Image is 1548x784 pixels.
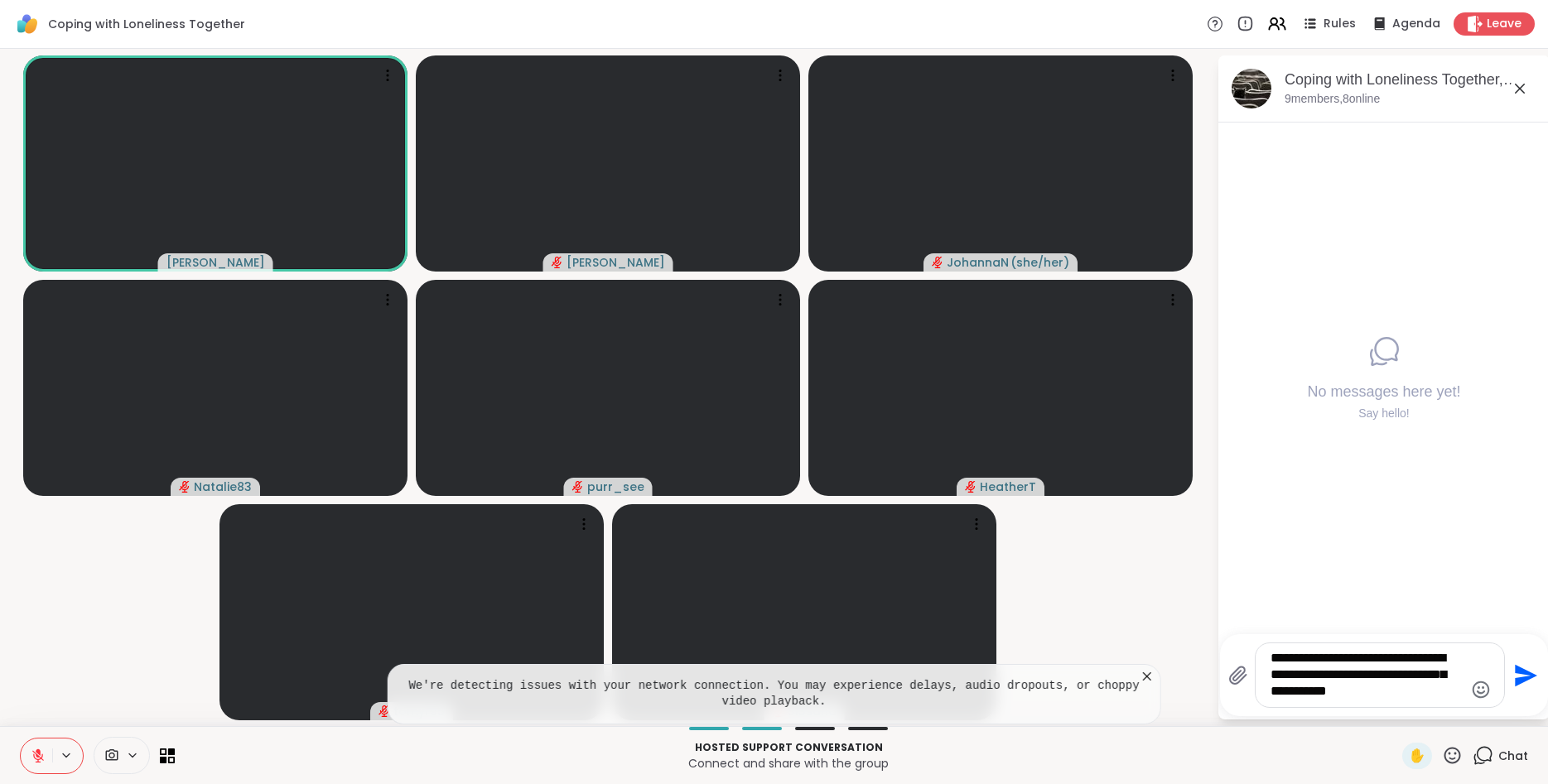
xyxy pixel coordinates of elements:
span: audio-muted [179,481,190,493]
span: audio-muted [965,481,977,493]
span: ✋ [1409,746,1425,766]
p: 9 members, 8 online [1285,91,1380,108]
img: Coping with Loneliness Together, Sep 09 [1232,69,1271,108]
span: HeatherT [980,479,1036,495]
div: Coping with Loneliness Together, [DATE] [1285,70,1536,90]
h4: No messages here yet! [1307,382,1460,402]
p: Hosted support conversation [185,740,1392,755]
div: Say hello! [1307,406,1460,422]
img: ShareWell Logomark [13,10,41,38]
span: audio-muted [379,705,390,717]
span: Rules [1324,16,1356,32]
span: audio-muted [552,257,563,268]
p: Connect and share with the group [185,755,1392,772]
span: Natalie83 [194,479,252,495]
span: purr_see [587,479,644,495]
textarea: Type your message [1271,650,1464,700]
span: JohannaN [947,254,1009,271]
span: [PERSON_NAME] [567,254,665,271]
span: Chat [1498,748,1528,764]
span: audio-muted [572,481,584,493]
button: Send [1505,657,1542,694]
button: Emoji picker [1471,680,1491,700]
span: [PERSON_NAME] [166,254,265,271]
span: audio-muted [932,257,943,268]
span: Coping with Loneliness Together [48,16,245,32]
span: Leave [1487,16,1521,32]
span: ( she/her ) [1010,254,1069,271]
span: Agenda [1392,16,1440,32]
pre: We're detecting issues with your network connection. You may experience delays, audio dropouts, o... [407,678,1141,710]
